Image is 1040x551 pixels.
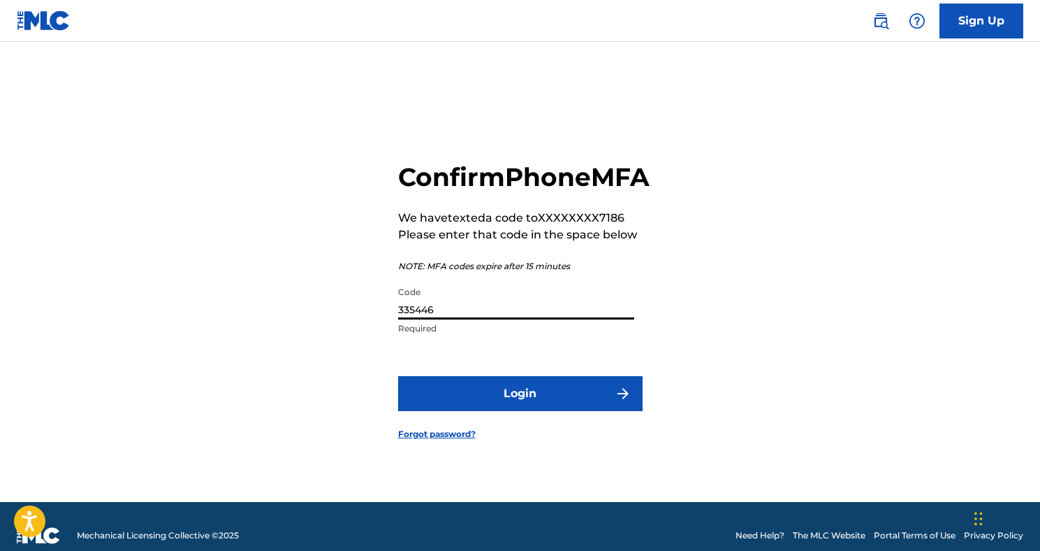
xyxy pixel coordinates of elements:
img: search [872,13,889,29]
a: Public Search [867,7,895,35]
div: Help [903,7,931,35]
div: Drag [974,498,983,540]
button: Login [398,376,643,411]
img: MLC Logo [17,10,71,31]
p: Please enter that code in the space below [398,227,650,243]
a: The MLC Website [793,529,865,542]
img: logo [17,527,60,544]
iframe: Chat Widget [970,484,1040,551]
span: Mechanical Licensing Collective © 2025 [77,529,239,542]
img: f7272a7cc735f4ea7f67.svg [615,385,631,402]
p: Required [398,322,634,335]
a: Portal Terms of Use [874,529,955,542]
a: Privacy Policy [964,529,1023,542]
p: NOTE: MFA codes expire after 15 minutes [398,260,650,273]
p: We have texted a code to XXXXXXXX7186 [398,210,650,227]
a: Need Help? [735,529,784,542]
a: Forgot password? [398,428,476,441]
img: help [909,13,925,29]
h2: Confirm Phone MFA [398,162,650,193]
a: Sign Up [939,3,1023,38]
